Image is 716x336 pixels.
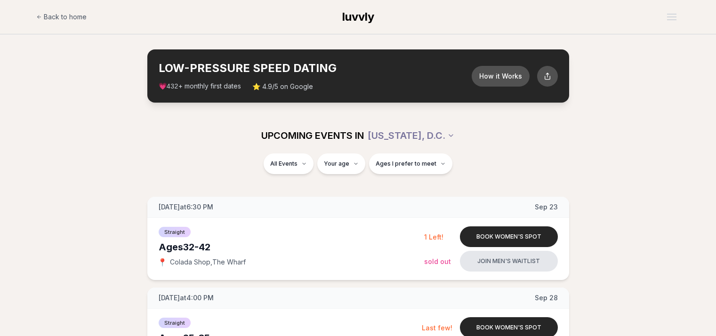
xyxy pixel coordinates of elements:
button: Your age [317,153,365,174]
span: 📍 [159,258,166,266]
a: luvvly [342,9,374,24]
button: Join men's waitlist [460,251,558,272]
span: Sold Out [424,257,451,265]
span: Straight [159,318,191,328]
span: [DATE] at 4:00 PM [159,293,214,303]
button: [US_STATE], D.C. [368,125,455,146]
button: How it Works [472,66,530,87]
span: All Events [270,160,298,168]
span: Straight [159,227,191,237]
span: ⭐ 4.9/5 on Google [252,82,313,91]
span: Your age [324,160,349,168]
span: [DATE] at 6:30 PM [159,202,213,212]
span: luvvly [342,10,374,24]
span: Colada Shop , The Wharf [170,257,246,267]
span: 💗 + monthly first dates [159,81,241,91]
span: Sep 23 [535,202,558,212]
span: Back to home [44,12,87,22]
span: 432 [167,83,178,90]
span: Last few! [422,324,452,332]
span: 1 Left! [424,233,443,241]
span: Sep 28 [535,293,558,303]
span: UPCOMING EVENTS IN [261,129,364,142]
span: Ages I prefer to meet [376,160,436,168]
button: Open menu [663,10,680,24]
button: Book women's spot [460,226,558,247]
a: Back to home [36,8,87,26]
h2: LOW-PRESSURE SPEED DATING [159,61,472,76]
div: Ages 32-42 [159,240,424,254]
button: Ages I prefer to meet [369,153,452,174]
button: All Events [264,153,314,174]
